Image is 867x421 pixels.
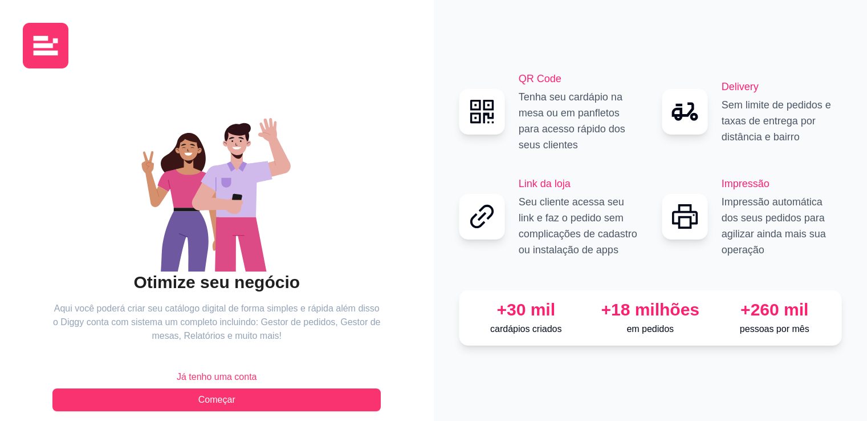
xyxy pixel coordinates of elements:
div: +30 mil [469,299,584,320]
p: em pedidos [593,322,708,336]
p: pessoas por mês [717,322,832,336]
button: Já tenho uma conta [52,366,381,388]
article: Aqui você poderá criar seu catálogo digital de forma simples e rápida além disso o Diggy conta co... [52,302,381,343]
div: +18 milhões [593,299,708,320]
p: Sem limite de pedidos e taxas de entrega por distância e bairro [722,97,842,145]
p: cardápios criados [469,322,584,336]
button: Começar [52,388,381,411]
img: logo [23,23,68,68]
h2: QR Code [519,71,639,87]
span: Já tenho uma conta [177,370,257,384]
h2: Otimize seu negócio [52,272,381,293]
div: +260 mil [717,299,832,320]
p: Seu cliente acessa seu link e faz o pedido sem complicações de cadastro ou instalação de apps [519,194,639,258]
span: Começar [198,393,235,407]
p: Impressão automática dos seus pedidos para agilizar ainda mais sua operação [722,194,842,258]
div: animation [52,100,381,272]
h2: Link da loja [519,176,639,192]
h2: Delivery [722,79,842,95]
p: Tenha seu cardápio na mesa ou em panfletos para acesso rápido dos seus clientes [519,89,639,153]
h2: Impressão [722,176,842,192]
